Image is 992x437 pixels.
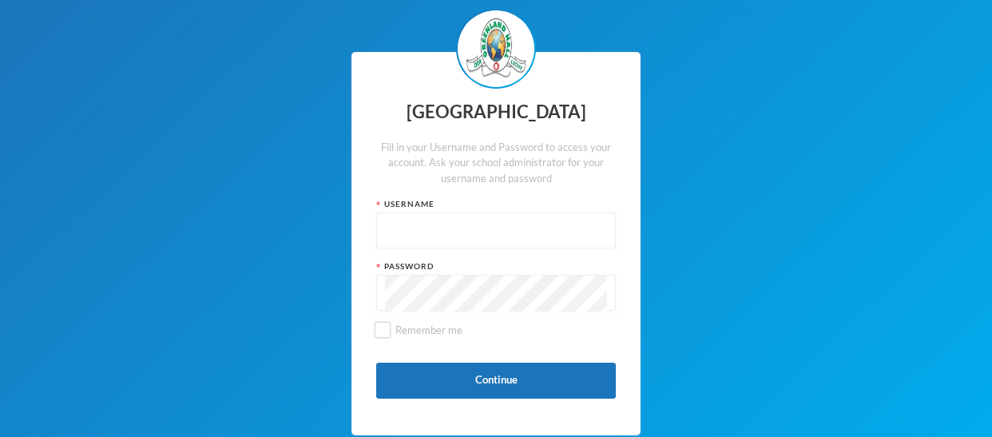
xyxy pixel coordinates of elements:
span: Remember me [389,324,469,336]
div: Fill in your Username and Password to access your account. Ask your school administrator for your... [376,140,616,187]
div: Password [376,260,616,272]
div: [GEOGRAPHIC_DATA] [376,97,616,128]
div: Username [376,198,616,210]
button: Continue [376,363,616,399]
